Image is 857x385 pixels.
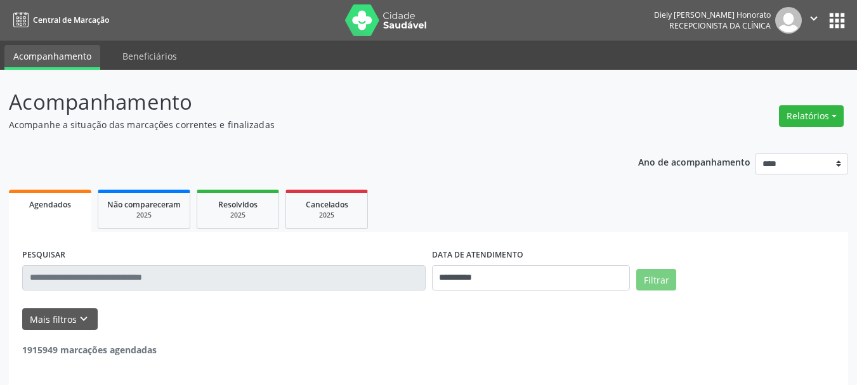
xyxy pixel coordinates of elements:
[826,10,848,32] button: apps
[669,20,771,31] span: Recepcionista da clínica
[4,45,100,70] a: Acompanhamento
[218,199,258,210] span: Resolvidos
[295,211,358,220] div: 2025
[807,11,821,25] i: 
[636,269,676,290] button: Filtrar
[22,308,98,330] button: Mais filtroskeyboard_arrow_down
[9,86,596,118] p: Acompanhamento
[107,211,181,220] div: 2025
[114,45,186,67] a: Beneficiários
[107,199,181,210] span: Não compareceram
[802,7,826,34] button: 
[77,312,91,326] i: keyboard_arrow_down
[206,211,270,220] div: 2025
[22,245,65,265] label: PESQUISAR
[9,118,596,131] p: Acompanhe a situação das marcações correntes e finalizadas
[306,199,348,210] span: Cancelados
[22,344,157,356] strong: 1915949 marcações agendadas
[33,15,109,25] span: Central de Marcação
[779,105,844,127] button: Relatórios
[432,245,523,265] label: DATA DE ATENDIMENTO
[638,153,750,169] p: Ano de acompanhamento
[29,199,71,210] span: Agendados
[654,10,771,20] div: Diely [PERSON_NAME] Honorato
[775,7,802,34] img: img
[9,10,109,30] a: Central de Marcação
